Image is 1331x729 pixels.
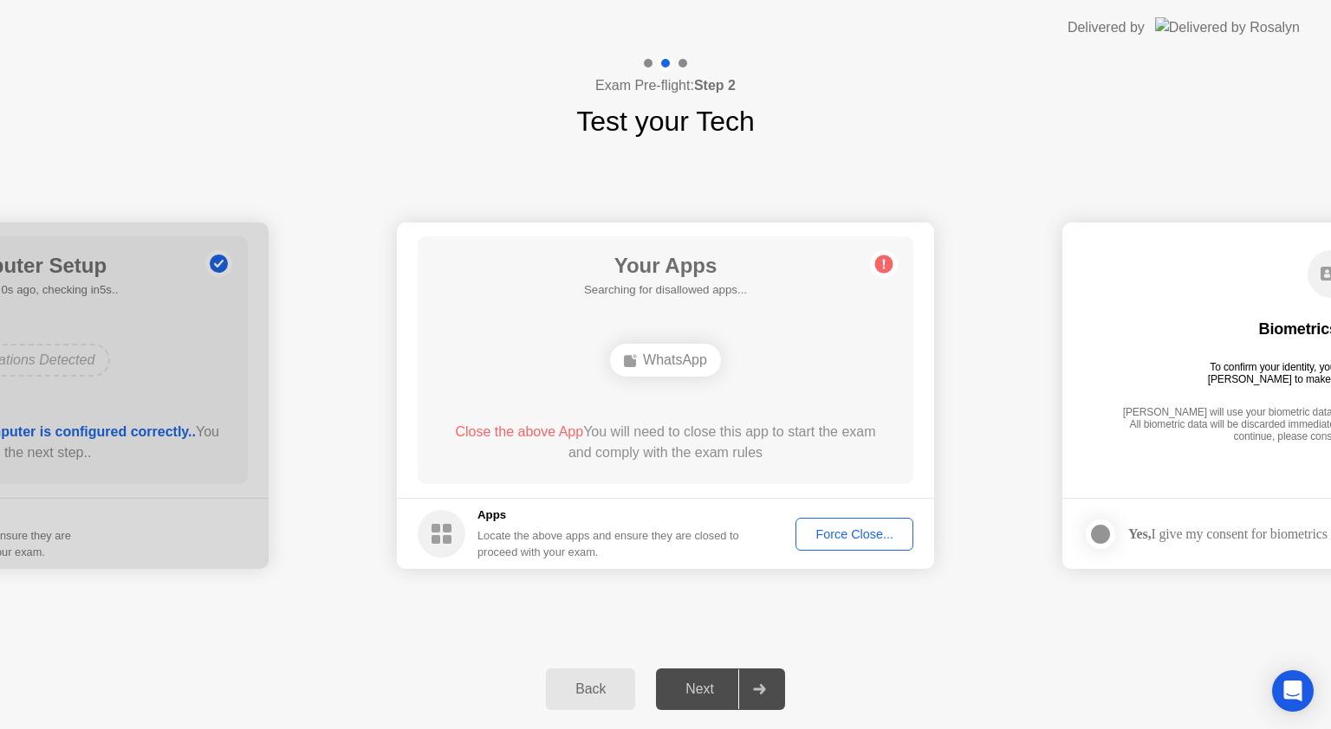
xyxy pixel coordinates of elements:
[1128,526,1151,541] strong: Yes,
[795,518,913,551] button: Force Close...
[1272,670,1314,712] div: Open Intercom Messenger
[546,668,635,710] button: Back
[477,506,740,524] h5: Apps
[1155,17,1300,37] img: Delivered by Rosalyn
[595,75,736,96] h4: Exam Pre-flight:
[610,344,721,377] div: WhatsApp
[477,527,740,560] div: Locate the above apps and ensure they are closed to proceed with your exam.
[1068,17,1145,38] div: Delivered by
[661,681,738,697] div: Next
[443,422,889,463] div: You will need to close this app to start the exam and comply with the exam rules
[694,78,736,93] b: Step 2
[584,250,747,281] h1: Your Apps
[584,281,747,299] h5: Searching for disallowed apps...
[656,668,785,710] button: Next
[551,681,630,697] div: Back
[802,527,907,541] div: Force Close...
[455,424,583,439] span: Close the above App
[576,100,755,142] h1: Test your Tech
